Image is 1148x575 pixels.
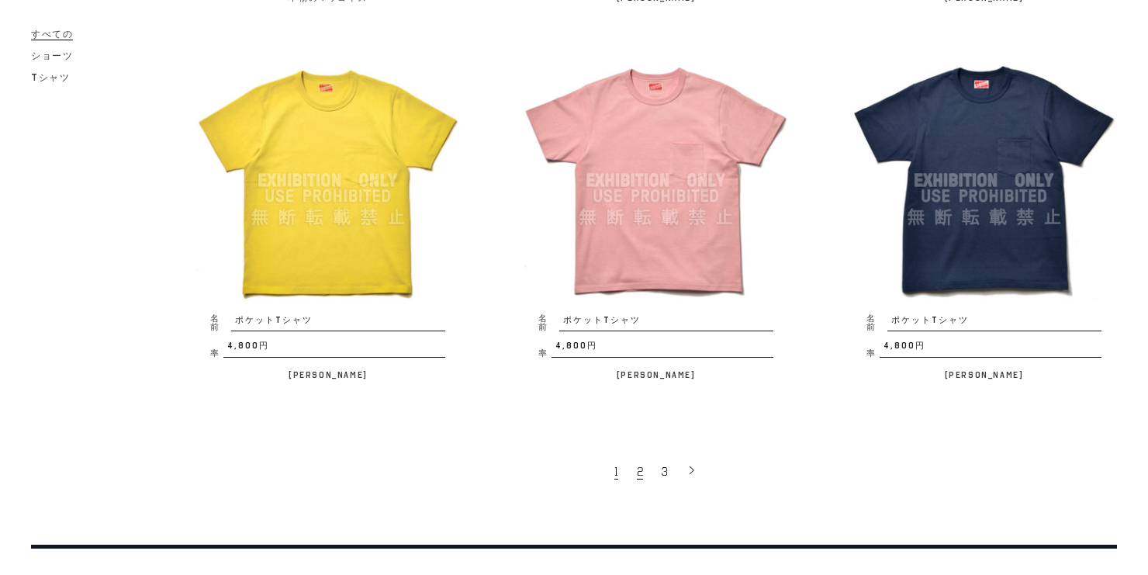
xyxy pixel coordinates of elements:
[195,47,461,313] img: POCKET TEE
[637,464,643,480] span: 2
[223,339,445,358] span: 4,800円
[851,365,1117,384] p: [PERSON_NAME]
[552,339,773,358] span: 4,800円
[31,50,73,61] span: ショーツ
[880,339,1101,358] span: 4,800円
[866,349,880,358] span: 率
[231,313,445,332] span: ポケットTシャツ
[851,47,1117,384] a: POCKET TEE 名前ポケットTシャツ 率4,800円 [PERSON_NAME]
[887,313,1101,332] span: ポケットTシャツ
[31,29,73,40] span: すべての
[195,47,461,384] a: POCKET TEE 名前ポケットTシャツ 率4,800円 [PERSON_NAME]
[662,464,668,480] span: 3
[195,365,461,384] p: [PERSON_NAME]
[31,25,73,43] a: すべての
[538,314,559,331] span: 名前
[654,455,679,487] a: 3
[614,464,618,480] span: 1
[523,47,789,313] img: POCKET TEE
[210,349,223,358] span: 率
[523,365,789,384] p: [PERSON_NAME]
[866,314,887,331] span: 名前
[559,313,773,332] span: ポケットTシャツ
[31,47,73,65] a: ショーツ
[851,47,1117,313] img: POCKET TEE
[31,72,70,83] span: Tシャツ
[538,349,552,358] span: 率
[210,314,231,331] span: 名前
[629,455,654,487] a: 2
[523,47,789,384] a: POCKET TEE 名前ポケットTシャツ 率4,800円 [PERSON_NAME]
[31,68,70,87] a: Tシャツ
